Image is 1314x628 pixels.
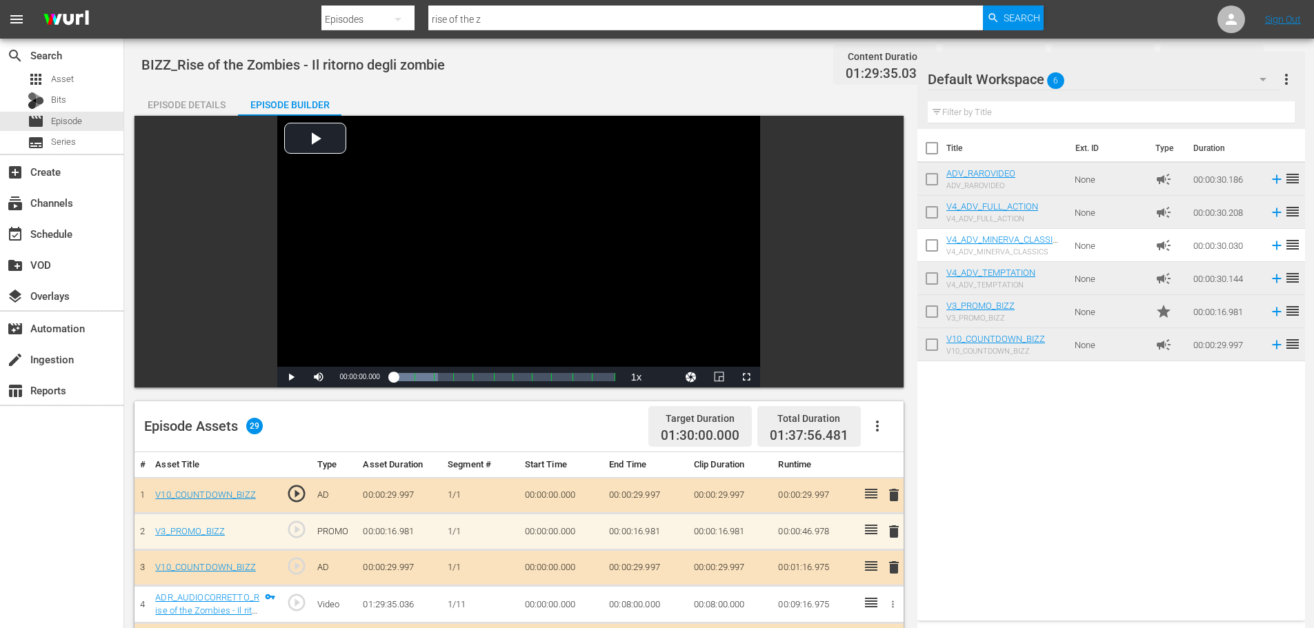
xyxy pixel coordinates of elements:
td: 1/1 [442,549,519,586]
td: 00:00:30.144 [1188,262,1264,295]
svg: Add to Episode [1269,172,1284,187]
span: BIZZ_Rise of the Zombies - Il ritorno degli zombie [141,57,445,73]
td: 1 [135,477,150,514]
td: Video [312,586,358,623]
td: 4 [135,586,150,623]
button: delete [886,558,902,578]
a: V3_PROMO_BIZZ [946,301,1015,311]
td: 00:08:00.000 [688,586,773,623]
span: 6 [1047,66,1064,95]
span: Ad [1155,237,1172,254]
td: None [1069,328,1150,361]
img: ans4CAIJ8jUAAAAAAAAAAAAAAAAAAAAAAAAgQb4GAAAAAAAAAAAAAAAAAAAAAAAAJMjXAAAAAAAAAAAAAAAAAAAAAAAAgAT5G... [33,3,99,36]
td: 00:00:29.997 [357,477,442,514]
div: V4_ADV_MINERVA_CLASSICS [946,247,1064,256]
span: 00:00:00.000 [339,373,379,381]
span: Reports [7,383,23,399]
span: Channels [7,195,23,212]
svg: Add to Episode [1269,271,1284,286]
a: V4_ADV_TEMPTATION [946,267,1035,278]
div: V10_COUNTDOWN_BIZZ [946,347,1045,356]
a: V4_ADV_FULL_ACTION [946,201,1038,212]
td: None [1069,295,1150,328]
span: reorder [1284,170,1301,187]
span: play_circle_outline [286,519,307,540]
a: V10_COUNTDOWN_BIZZ [155,489,256,500]
div: Video Player [277,116,760,387]
button: Jump To Time [677,367,705,387]
div: V4_ADV_TEMPTATION [946,281,1035,290]
td: 00:00:00.000 [519,549,604,586]
div: Total Duration [1173,47,1251,66]
button: delete [886,485,902,505]
button: Episode Builder [238,88,341,116]
td: 00:00:30.186 [1188,163,1264,196]
td: None [1069,163,1150,196]
svg: Add to Episode [1269,205,1284,220]
span: Episode [51,114,82,128]
td: 00:00:29.997 [357,549,442,586]
span: Ad [1155,171,1172,188]
svg: Add to Episode [1269,238,1284,253]
span: Bits [51,93,66,107]
button: Mute [305,367,332,387]
span: Schedule [7,226,23,243]
button: Picture-in-Picture [705,367,733,387]
td: AD [312,477,358,514]
span: 01:29:35.036 [846,66,924,82]
div: V3_PROMO_BIZZ [946,314,1015,323]
div: Promo Duration [1064,47,1142,66]
td: None [1069,262,1150,295]
td: PROMO [312,514,358,550]
svg: Add to Episode [1269,337,1284,352]
svg: Add to Episode [1269,304,1284,319]
th: Duration [1185,129,1268,168]
span: Ad [1155,204,1172,221]
th: Asset Duration [357,452,442,478]
td: 00:00:29.997 [604,549,688,586]
td: 1/11 [442,586,519,623]
th: Title [946,129,1067,168]
th: Segment # [442,452,519,478]
th: Start Time [519,452,604,478]
td: 00:00:30.030 [1188,229,1264,262]
th: End Time [604,452,688,478]
span: VOD [7,257,23,274]
span: Search [1004,6,1040,30]
td: 00:00:29.997 [688,549,773,586]
button: Fullscreen [733,367,760,387]
div: Ad Duration [955,47,1033,66]
a: ADV_RAROVIDEO [946,168,1015,179]
td: 00:00:46.978 [773,514,857,550]
td: AD [312,549,358,586]
span: Search [7,48,23,64]
td: 00:00:29.997 [773,477,857,514]
div: Bits [28,92,44,109]
th: Type [1147,129,1185,168]
a: V4_ADV_MINERVA_CLASSICS [946,234,1058,255]
span: 01:37:56.481 [770,427,848,443]
span: Series [51,135,76,149]
div: ADV_RAROVIDEO [946,181,1015,190]
span: more_vert [1278,71,1295,88]
td: 00:00:30.208 [1188,196,1264,229]
span: play_circle_outline [286,483,307,504]
td: 00:00:16.981 [604,514,688,550]
span: Ad [1155,270,1172,287]
td: 1/1 [442,514,519,550]
td: 1/1 [442,477,519,514]
span: 29 [246,418,263,434]
a: V10_COUNTDOWN_BIZZ [946,334,1045,344]
div: Episode Details [135,88,238,121]
a: V3_PROMO_BIZZ [155,526,225,536]
button: more_vert [1278,63,1295,96]
td: 01:29:35.036 [357,586,442,623]
td: 2 [135,514,150,550]
td: 00:09:16.975 [773,586,857,623]
span: play_circle_outline [286,556,307,576]
span: Ad [1155,336,1172,353]
div: Episode Builder [238,88,341,121]
span: reorder [1284,203,1301,220]
td: 00:00:16.981 [357,514,442,550]
span: delete [886,523,902,540]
